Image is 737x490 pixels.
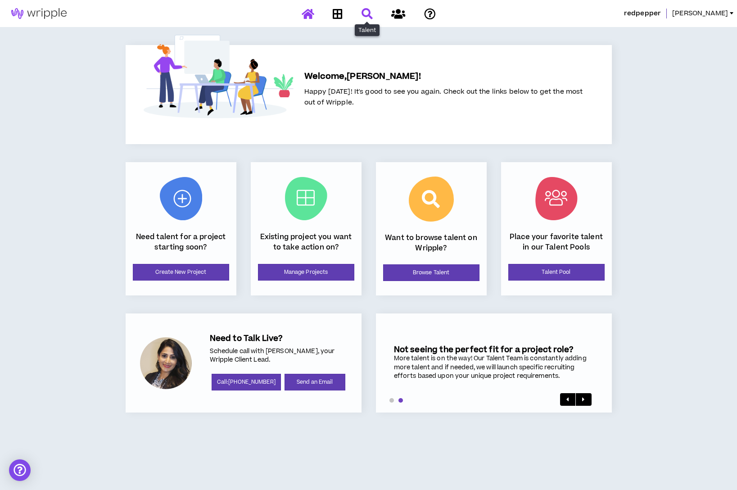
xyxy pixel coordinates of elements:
a: Talent Pool [508,264,605,281]
img: New Project [160,177,202,220]
p: Want to browse talent on Wripple? [383,233,479,253]
img: Talent Pool [535,177,578,220]
a: Send an Email [285,374,345,390]
span: [PERSON_NAME] [672,9,728,18]
div: Kiran B. [140,337,192,389]
p: Schedule call with [PERSON_NAME], your Wripple Client Lead. [210,347,347,365]
span: Happy [DATE]! It's good to see you again. Check out the links below to get the most out of Wripple. [304,87,583,107]
div: Open Intercom Messenger [9,459,31,481]
p: Need talent for a project starting soon? [133,232,229,252]
h5: Not seeing the perfect fit for a project role? [394,345,594,354]
h5: Welcome, [PERSON_NAME] ! [304,70,583,83]
a: Create New Project [133,264,229,281]
div: Talent [355,24,380,36]
span: redpepper [624,9,661,18]
a: Call:[PHONE_NUMBER] [212,374,281,390]
a: Manage Projects [258,264,354,281]
p: Existing project you want to take action on? [258,232,354,252]
h5: Need to Talk Live? [210,334,347,343]
p: Place your favorite talent in our Talent Pools [508,232,605,252]
div: More talent is on the way! Our Talent Team is constantly adding more talent and if needed, we wil... [394,354,594,381]
a: Browse Talent [383,264,479,281]
img: Current Projects [285,177,327,220]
